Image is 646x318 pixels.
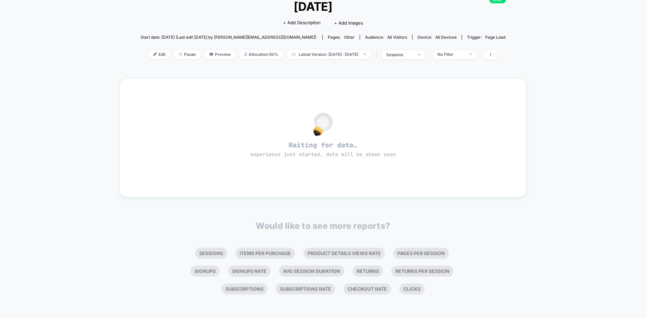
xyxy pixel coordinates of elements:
[283,20,321,26] span: + Add Description
[418,54,421,55] img: end
[387,35,407,40] span: All Visitors
[374,50,381,60] span: |
[363,54,366,55] img: end
[228,266,271,277] li: Signups Rate
[287,50,371,59] span: Latest Version: [DATE] - [DATE]
[467,35,505,40] div: Trigger:
[485,35,505,40] span: Page Load
[328,35,355,40] div: Pages:
[469,54,472,55] img: end
[244,52,247,56] img: rebalance
[412,35,462,40] span: Device:
[393,248,449,259] li: Pages Per Session
[239,50,283,59] span: Allocation: 50%
[279,266,344,277] li: Avg Session Duration
[292,52,295,56] img: calendar
[399,283,425,294] li: Clicks
[437,52,464,57] div: No Filter
[236,248,295,259] li: Items Per Purchase
[435,35,457,40] span: all devices
[190,266,220,277] li: Signups
[303,248,385,259] li: Product Details Views Rate
[148,50,171,59] span: Edit
[153,52,157,56] img: edit
[174,50,201,59] span: Pause
[334,20,363,26] span: + Add Images
[391,266,454,277] li: Returns Per Session
[204,50,236,59] span: Preview
[276,283,335,294] li: Subscriptions Rate
[250,151,396,158] span: experience just started, data will be shown soon
[313,112,333,136] img: no_data
[344,283,391,294] li: Checkout Rate
[132,141,514,158] span: Waiting for data…
[386,52,413,57] div: sessions
[195,248,227,259] li: Sessions
[179,52,182,56] img: end
[365,35,407,40] div: Audience:
[221,283,267,294] li: Subscriptions
[353,266,383,277] li: Returns
[256,221,390,231] p: Would like to see more reports?
[344,35,355,40] span: other
[141,35,316,40] span: Start date: [DATE] (Last edit [DATE] by [PERSON_NAME][EMAIL_ADDRESS][DOMAIN_NAME])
